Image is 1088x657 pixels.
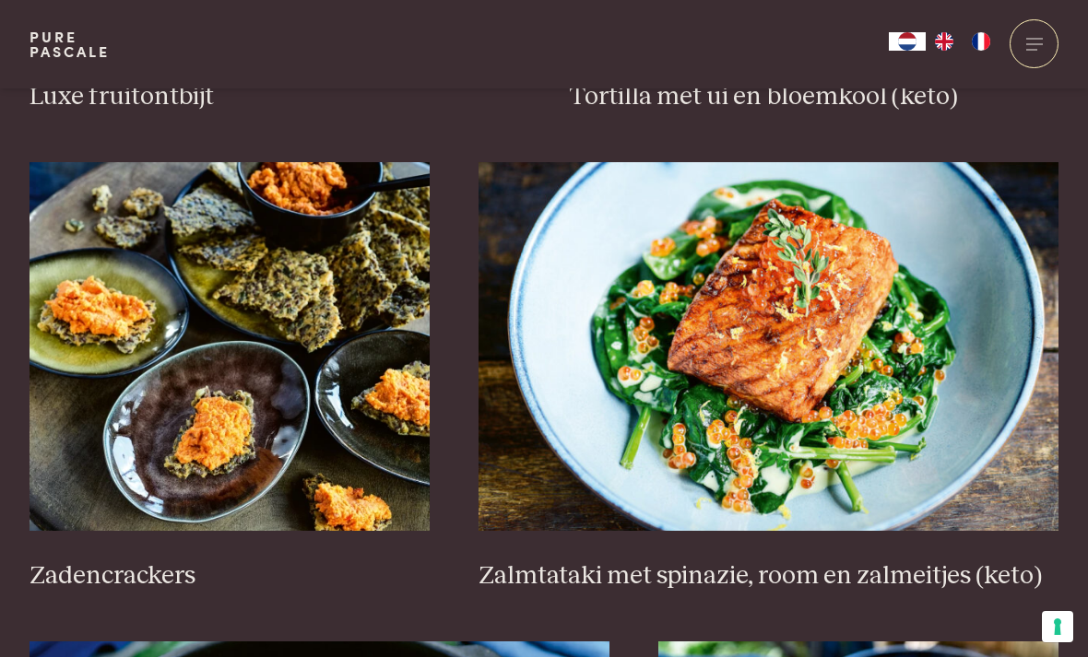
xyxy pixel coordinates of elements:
[30,162,430,592] a: Zadencrackers Zadencrackers
[30,29,110,59] a: PurePascale
[963,32,999,51] a: FR
[479,162,1058,592] a: Zalmtataki met spinazie, room en zalmeitjes (keto) Zalmtataki met spinazie, room en zalmeitjes (k...
[889,32,926,51] a: NL
[1042,611,1073,642] button: Uw voorkeuren voor toestemming voor trackingtechnologieën
[30,560,430,592] h3: Zadencrackers
[569,81,1059,113] h3: Tortilla met ui en bloemkool (keto)
[479,162,1058,531] img: Zalmtataki met spinazie, room en zalmeitjes (keto)
[926,32,963,51] a: EN
[889,32,926,51] div: Language
[926,32,999,51] ul: Language list
[479,560,1058,592] h3: Zalmtataki met spinazie, room en zalmeitjes (keto)
[30,162,430,531] img: Zadencrackers
[889,32,999,51] aside: Language selected: Nederlands
[30,81,520,113] h3: Luxe fruitontbijt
